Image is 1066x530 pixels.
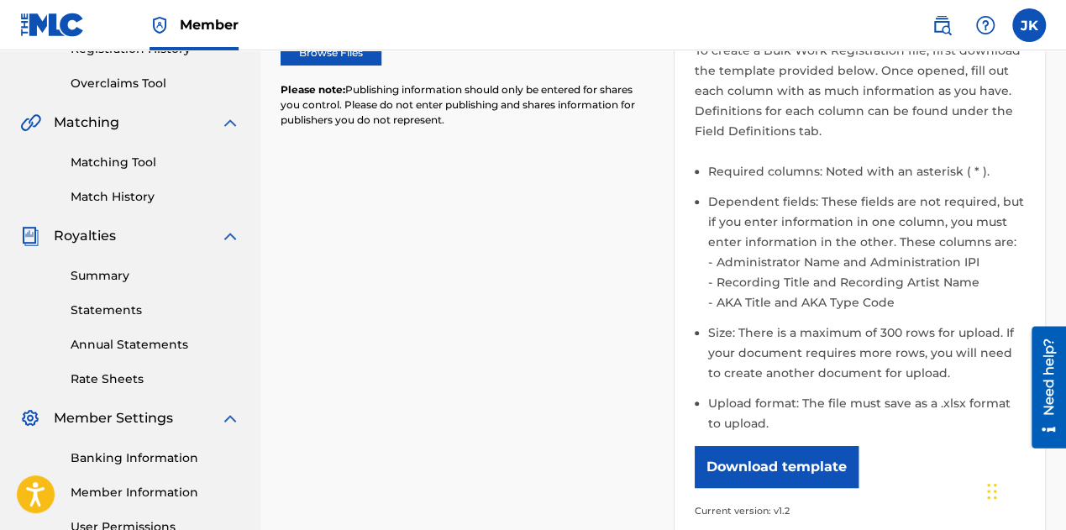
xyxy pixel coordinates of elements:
[71,449,240,467] a: Banking Information
[71,370,240,388] a: Rate Sheets
[20,113,41,133] img: Matching
[71,484,240,501] a: Member Information
[969,8,1002,42] div: Help
[18,12,41,89] div: Need help?
[54,113,119,133] span: Matching
[220,226,240,246] img: expand
[712,272,1026,292] li: Recording Title and Recording Artist Name
[695,501,1026,521] p: Current version: v1.2
[71,302,240,319] a: Statements
[281,82,654,128] p: Publishing information should only be entered for shares you control. Please do not enter publish...
[987,466,997,517] div: Drag
[932,15,952,35] img: search
[281,40,381,66] label: Browse Files
[281,83,345,96] span: Please note:
[71,336,240,354] a: Annual Statements
[695,446,859,488] button: Download template
[708,323,1026,393] li: Size: There is a maximum of 300 rows for upload. If your document requires more rows, you will ne...
[220,408,240,428] img: expand
[925,8,958,42] a: Public Search
[150,15,170,35] img: Top Rightsholder
[712,252,1026,272] li: Administrator Name and Administration IPI
[71,75,240,92] a: Overclaims Tool
[1019,326,1066,448] iframe: Resource Center
[180,15,239,34] span: Member
[220,113,240,133] img: expand
[712,292,1026,312] li: AKA Title and AKA Type Code
[54,226,116,246] span: Royalties
[71,188,240,206] a: Match History
[71,154,240,171] a: Matching Tool
[708,161,1026,192] li: Required columns: Noted with an asterisk ( * ).
[20,408,40,428] img: Member Settings
[20,226,40,246] img: Royalties
[708,393,1026,433] li: Upload format: The file must save as a .xlsx format to upload.
[708,192,1026,323] li: Dependent fields: These fields are not required, but if you enter information in one column, you ...
[1012,8,1046,42] div: User Menu
[695,40,1026,141] p: To create a Bulk Work Registration file, first download the template provided below. Once opened,...
[982,449,1066,530] iframe: Chat Widget
[975,15,995,35] img: help
[54,408,173,428] span: Member Settings
[71,267,240,285] a: Summary
[20,13,85,37] img: MLC Logo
